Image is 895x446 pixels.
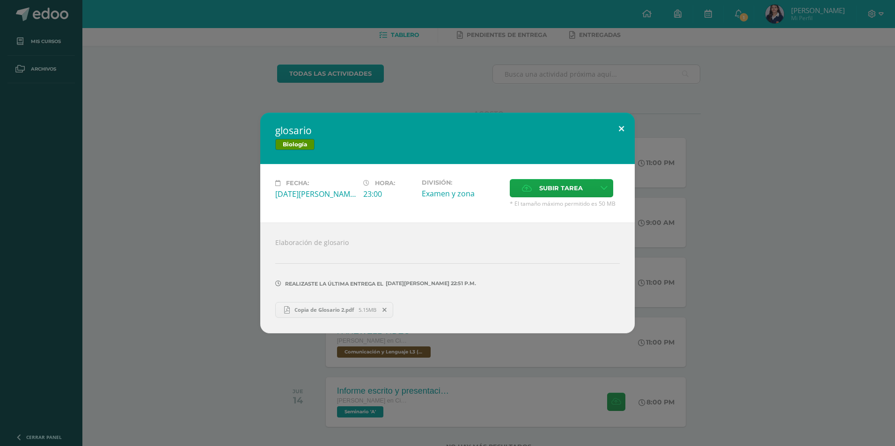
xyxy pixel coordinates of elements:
div: [DATE][PERSON_NAME] [275,189,356,199]
span: Realizaste la última entrega el [285,281,383,287]
div: Elaboración de glosario [260,223,635,333]
div: 23:00 [363,189,414,199]
span: 5.15MB [359,306,376,313]
span: Subir tarea [539,180,583,197]
button: Close (Esc) [608,113,635,144]
span: Copia de Glosario 2.pdf [290,306,359,313]
a: Copia de Glosario 2.pdf 5.15MB [275,302,393,318]
span: Hora: [375,180,395,187]
span: Fecha: [286,180,309,187]
label: División: [422,179,502,186]
span: Biología [275,139,315,150]
h2: glosario [275,124,620,137]
span: Remover entrega [377,305,393,315]
span: * El tamaño máximo permitido es 50 MB [510,200,620,208]
div: Examen y zona [422,188,502,199]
